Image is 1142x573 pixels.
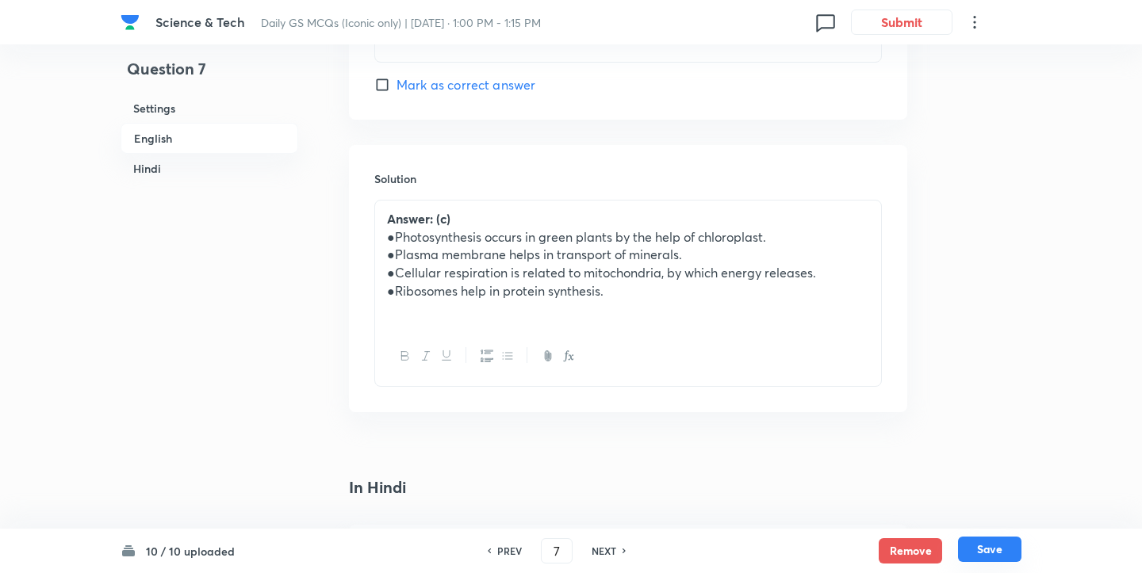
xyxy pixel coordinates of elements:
[387,246,869,264] p: ●Plasma membrane helps in transport of minerals.
[497,544,522,558] h6: PREV
[121,13,140,32] img: Company Logo
[387,210,450,227] strong: Answer: (c)
[592,544,616,558] h6: NEXT
[349,476,907,499] h4: In Hindi
[146,543,235,560] h6: 10 / 10 uploaded
[397,75,535,94] span: Mark as correct answer
[387,282,869,300] p: ●Ribosomes help in protein synthesis.
[121,154,298,183] h6: Hindi
[387,228,869,246] p: ●Photosynthesis occurs in green plants by the help of chloroplast.
[155,13,245,30] span: Science & Tech
[121,123,298,154] h6: English
[121,57,298,94] h4: Question 7
[958,537,1021,562] button: Save
[121,13,143,32] a: Company Logo
[374,170,882,187] h6: Solution
[387,264,869,282] p: ●Cellular respiration is related to mitochondria, by which energy releases.
[261,15,541,30] span: Daily GS MCQs (Iconic only) | [DATE] · 1:00 PM - 1:15 PM
[121,94,298,123] h6: Settings
[851,10,952,35] button: Submit
[879,538,942,563] button: Remove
